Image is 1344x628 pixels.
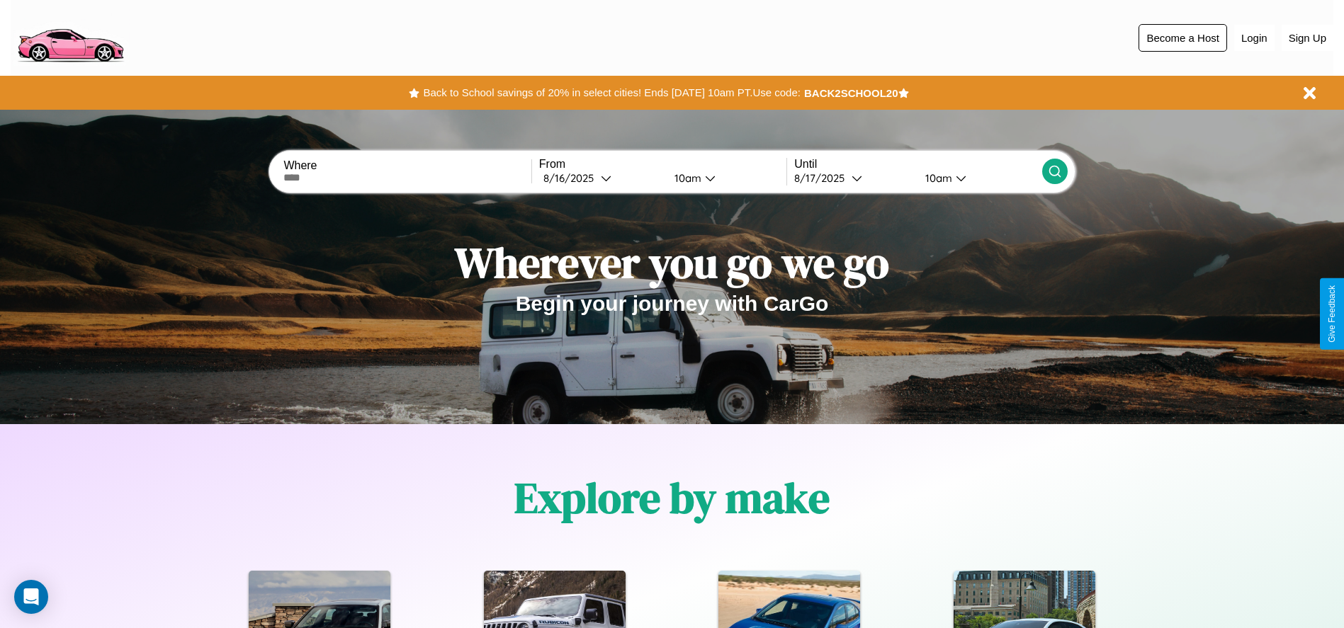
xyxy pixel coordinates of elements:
[1234,25,1275,51] button: Login
[663,171,787,185] button: 10am
[1139,24,1227,52] button: Become a Host
[914,171,1042,185] button: 10am
[794,158,1041,171] label: Until
[543,171,601,185] div: 8 / 16 / 2025
[11,7,130,66] img: logo
[283,159,531,172] label: Where
[918,171,956,185] div: 10am
[539,171,663,185] button: 8/16/2025
[419,83,803,103] button: Back to School savings of 20% in select cities! Ends [DATE] 10am PT.Use code:
[1327,285,1337,343] div: Give Feedback
[794,171,852,185] div: 8 / 17 / 2025
[667,171,705,185] div: 10am
[514,469,830,527] h1: Explore by make
[804,87,898,99] b: BACK2SCHOOL20
[1282,25,1333,51] button: Sign Up
[539,158,786,171] label: From
[14,580,48,614] div: Open Intercom Messenger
